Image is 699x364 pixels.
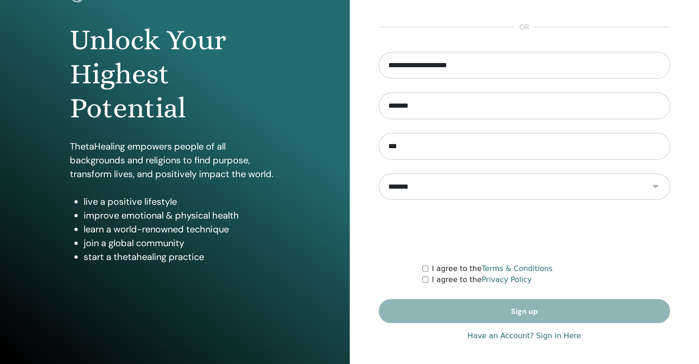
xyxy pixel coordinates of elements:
[467,330,581,341] a: Have an Account? Sign in Here
[482,275,532,284] a: Privacy Policy
[84,208,280,222] li: improve emotional & physical health
[482,264,552,273] a: Terms & Conditions
[84,236,280,250] li: join a global community
[70,23,280,126] h1: Unlock Your Highest Potential
[84,195,280,208] li: live a positive lifestyle
[432,263,553,274] label: I agree to the
[515,22,534,33] span: or
[84,222,280,236] li: learn a world-renowned technique
[84,250,280,264] li: start a thetahealing practice
[432,274,532,285] label: I agree to the
[455,214,594,249] iframe: reCAPTCHA
[70,139,280,181] p: ThetaHealing empowers people of all backgrounds and religions to find purpose, transform lives, a...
